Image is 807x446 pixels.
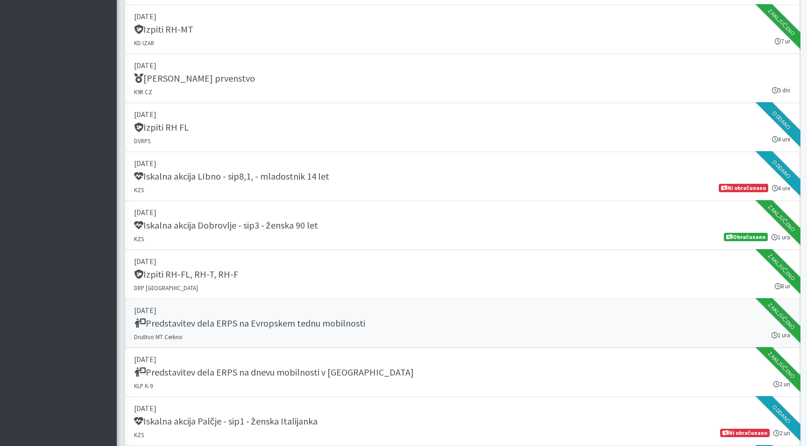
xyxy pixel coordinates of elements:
p: [DATE] [134,60,790,71]
h5: [PERSON_NAME] prvenstvo [134,73,255,84]
p: [DATE] [134,158,790,169]
a: [DATE] Izpiti RH FL DVRPS 4 ure Oddano [124,103,800,152]
small: KZS [134,431,144,439]
a: [DATE] Predstavitev dela ERPS na Evropskem tednu mobilnosti Društvo MT Cerkno 1 ura Zaključeno [124,299,800,348]
p: [DATE] [134,256,790,267]
p: [DATE] [134,354,790,365]
h5: Iskalna akcija Dobrovlje - sip3 - ženska 90 let [134,220,318,231]
span: Ni obračunano [720,429,769,437]
small: K9R CZ [134,88,152,96]
h5: Iskalna akcija Palčje - sip1 - ženska Italijanka [134,416,318,427]
small: DRP [GEOGRAPHIC_DATA] [134,284,198,292]
p: [DATE] [134,11,790,22]
small: 5 dni [772,86,790,95]
small: KLP K-9 [134,382,153,390]
span: Obračunano [724,233,767,241]
h5: Predstavitev dela ERPS na dnevu mobilnosti v [GEOGRAPHIC_DATA] [134,367,414,378]
small: KZS [134,186,144,194]
span: Ni obračunano [719,184,768,192]
small: KD IZAR [134,39,154,47]
h5: Izpiti RH-MT [134,24,193,35]
h5: Izpiti RH-FL, RH-T, RH-F [134,269,238,280]
a: [DATE] Predstavitev dela ERPS na dnevu mobilnosti v [GEOGRAPHIC_DATA] KLP K-9 2 uri Zaključeno [124,348,800,397]
p: [DATE] [134,207,790,218]
p: [DATE] [134,109,790,120]
a: [DATE] Iskalna akcija Dobrovlje - sip3 - ženska 90 let KZS 1 ura Obračunano Zaključeno [124,201,800,250]
h5: Predstavitev dela ERPS na Evropskem tednu mobilnosti [134,318,365,329]
h5: Izpiti RH FL [134,122,189,133]
a: [DATE] Izpiti RH-MT KD IZAR 7 ur Zaključeno [124,5,800,54]
small: DVRPS [134,137,150,145]
a: [DATE] Iskalna akcija Palčje - sip1 - ženska Italijanka KZS 2 uri Ni obračunano Oddano [124,397,800,446]
a: [DATE] [PERSON_NAME] prvenstvo K9R CZ 5 dni [124,54,800,103]
p: [DATE] [134,305,790,316]
small: KZS [134,235,144,243]
small: Društvo MT Cerkno [134,333,183,341]
h5: Iskalna akcija LIbno - sip8,1, - mladostnik 14 let [134,171,329,182]
p: [DATE] [134,403,790,414]
a: [DATE] Iskalna akcija LIbno - sip8,1, - mladostnik 14 let KZS 4 ure Ni obračunano Oddano [124,152,800,201]
a: [DATE] Izpiti RH-FL, RH-T, RH-F DRP [GEOGRAPHIC_DATA] 8 ur Zaključeno [124,250,800,299]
